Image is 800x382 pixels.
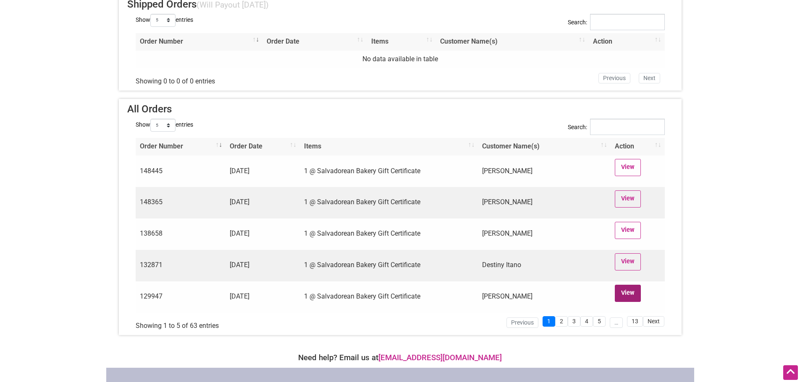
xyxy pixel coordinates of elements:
select: Showentries [150,119,176,132]
td: 148365 [136,187,226,218]
a: View [615,159,641,176]
td: 1 @ Salvadorean Bakery Gift Certificate [300,156,478,187]
td: 1 @ Salvadorean Bakery Gift Certificate [300,218,478,250]
label: Show entries [136,119,193,132]
a: View [615,190,641,208]
th: Order Date: activate to sort column ascending [226,138,300,156]
a: 13 [627,316,643,327]
div: Need help? Email us at [110,352,690,364]
a: [EMAIL_ADDRESS][DOMAIN_NAME] [378,353,502,362]
td: 138658 [136,218,226,250]
th: Items: activate to sort column ascending [367,33,436,51]
a: Next [643,316,664,327]
a: 4 [580,316,593,327]
td: [PERSON_NAME] [478,281,610,313]
th: Customer Name(s): activate to sort column ascending [478,138,610,156]
th: Order Date: activate to sort column ascending [262,33,367,51]
td: [DATE] [226,218,300,250]
label: Search: [568,14,665,37]
input: Search: [590,14,665,30]
td: 148445 [136,156,226,187]
a: 5 [593,316,606,327]
h4: All Orders [127,103,673,115]
th: Action: activate to sort column ascending [611,138,665,156]
td: No data available in table [136,51,665,68]
td: 129947 [136,281,226,313]
th: Customer Name(s): activate to sort column ascending [436,33,588,51]
a: 1 [543,316,555,327]
select: Showentries [150,14,176,27]
div: Showing 1 to 5 of 63 entries [136,315,349,331]
td: [PERSON_NAME] [478,218,610,250]
a: View [615,253,641,270]
label: Show entries [136,14,193,27]
td: [DATE] [226,187,300,218]
th: Order Number: activate to sort column ascending [136,33,262,51]
th: Action: activate to sort column ascending [589,33,665,51]
td: Destiny Itano [478,250,610,281]
a: View [615,285,641,302]
td: [DATE] [226,250,300,281]
th: Items: activate to sort column ascending [300,138,478,156]
th: Order Number: activate to sort column ascending [136,138,226,156]
input: Search: [590,119,665,135]
td: 1 @ Salvadorean Bakery Gift Certificate [300,187,478,218]
td: [PERSON_NAME] [478,156,610,187]
div: Showing 0 to 0 of 0 entries [136,71,349,87]
td: 132871 [136,250,226,281]
div: Scroll Back to Top [783,365,798,380]
label: Search: [568,119,665,142]
a: View [615,222,641,239]
td: [DATE] [226,281,300,313]
td: 1 @ Salvadorean Bakery Gift Certificate [300,250,478,281]
td: 1 @ Salvadorean Bakery Gift Certificate [300,281,478,313]
a: 3 [568,316,580,327]
td: [DATE] [226,156,300,187]
td: [PERSON_NAME] [478,187,610,218]
a: 2 [555,316,568,327]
